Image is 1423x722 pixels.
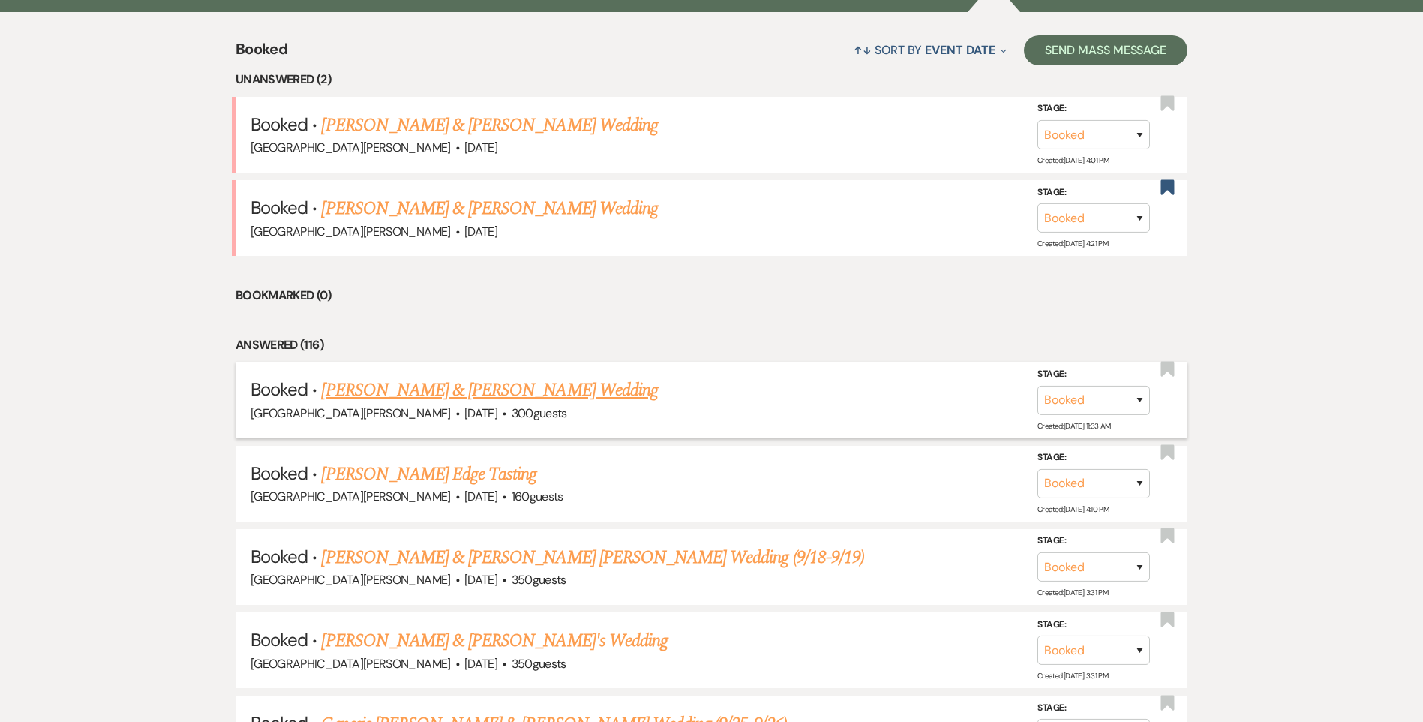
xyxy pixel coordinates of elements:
[251,140,451,155] span: [GEOGRAPHIC_DATA][PERSON_NAME]
[236,70,1187,89] li: Unanswered (2)
[512,405,567,421] span: 300 guests
[464,489,497,504] span: [DATE]
[1037,533,1150,549] label: Stage:
[1037,700,1150,717] label: Stage:
[236,38,287,70] span: Booked
[251,113,308,136] span: Booked
[321,461,536,488] a: [PERSON_NAME] Edge Tasting
[251,628,308,651] span: Booked
[512,489,563,504] span: 160 guests
[1037,185,1150,201] label: Stage:
[1024,35,1187,65] button: Send Mass Message
[464,572,497,588] span: [DATE]
[236,286,1187,305] li: Bookmarked (0)
[464,140,497,155] span: [DATE]
[854,42,872,58] span: ↑↓
[1037,155,1109,165] span: Created: [DATE] 4:01 PM
[321,377,657,404] a: [PERSON_NAME] & [PERSON_NAME] Wedding
[925,42,995,58] span: Event Date
[321,627,668,654] a: [PERSON_NAME] & [PERSON_NAME]'s Wedding
[321,195,657,222] a: [PERSON_NAME] & [PERSON_NAME] Wedding
[512,572,566,588] span: 350 guests
[1037,504,1109,514] span: Created: [DATE] 4:10 PM
[251,196,308,219] span: Booked
[512,656,566,672] span: 350 guests
[1037,617,1150,633] label: Stage:
[251,378,308,401] span: Booked
[236,335,1187,355] li: Answered (116)
[464,656,497,672] span: [DATE]
[251,656,451,672] span: [GEOGRAPHIC_DATA][PERSON_NAME]
[848,30,1013,70] button: Sort By Event Date
[1037,239,1108,248] span: Created: [DATE] 4:21 PM
[1037,671,1108,681] span: Created: [DATE] 3:31 PM
[251,462,308,485] span: Booked
[1037,588,1108,597] span: Created: [DATE] 3:31 PM
[464,405,497,421] span: [DATE]
[251,489,451,504] span: [GEOGRAPHIC_DATA][PERSON_NAME]
[251,405,451,421] span: [GEOGRAPHIC_DATA][PERSON_NAME]
[251,224,451,239] span: [GEOGRAPHIC_DATA][PERSON_NAME]
[464,224,497,239] span: [DATE]
[321,112,657,139] a: [PERSON_NAME] & [PERSON_NAME] Wedding
[321,544,864,571] a: [PERSON_NAME] & [PERSON_NAME] [PERSON_NAME] Wedding (9/18-9/19)
[1037,421,1110,431] span: Created: [DATE] 11:33 AM
[251,545,308,568] span: Booked
[1037,101,1150,117] label: Stage:
[1037,366,1150,383] label: Stage:
[251,572,451,588] span: [GEOGRAPHIC_DATA][PERSON_NAME]
[1037,450,1150,466] label: Stage:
